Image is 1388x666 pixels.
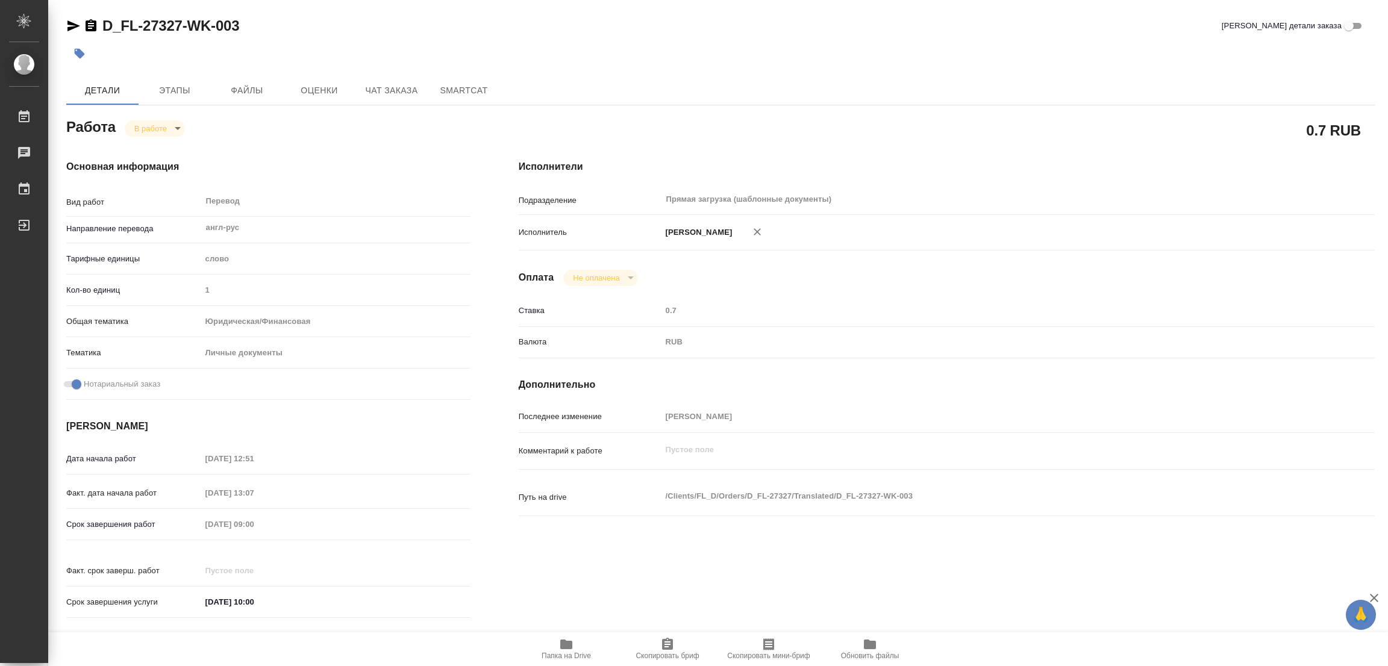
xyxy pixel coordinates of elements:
[819,632,921,666] button: Обновить файлы
[201,515,307,533] input: Пустое поле
[66,453,201,465] p: Дата начала работ
[201,343,470,363] div: Личные документы
[66,253,201,265] p: Тарифные единицы
[516,632,617,666] button: Папка на Drive
[661,408,1304,425] input: Пустое поле
[617,632,718,666] button: Скопировать бриф
[66,419,470,434] h4: [PERSON_NAME]
[569,273,623,283] button: Не оплачена
[542,652,591,660] span: Папка на Drive
[66,284,201,296] p: Кол-во единиц
[201,311,470,332] div: Юридическая/Финансовая
[66,347,201,359] p: Тематика
[66,487,201,499] p: Факт. дата начала работ
[125,120,185,137] div: В работе
[66,316,201,328] p: Общая тематика
[131,123,170,134] button: В работе
[519,378,1375,392] h4: Дополнительно
[66,223,201,235] p: Направление перевода
[661,332,1304,352] div: RUB
[661,302,1304,319] input: Пустое поле
[519,226,661,238] p: Исполнитель
[519,160,1375,174] h4: Исполнители
[201,593,307,611] input: ✎ Введи что-нибудь
[66,115,116,137] h2: Работа
[146,83,204,98] span: Этапы
[201,249,470,269] div: слово
[519,411,661,423] p: Последнее изменение
[363,83,420,98] span: Чат заказа
[519,270,554,285] h4: Оплата
[1346,600,1376,630] button: 🙏
[435,83,493,98] span: SmartCat
[661,486,1304,506] textarea: /Clients/FL_D/Orders/D_FL-27327/Translated/D_FL-27327-WK-003
[102,17,239,34] a: D_FL-27327-WK-003
[563,270,637,286] div: В работе
[519,336,661,348] p: Валюта
[661,226,733,238] p: [PERSON_NAME]
[84,19,98,33] button: Скопировать ссылку
[1351,602,1371,627] span: 🙏
[636,652,699,660] span: Скопировать бриф
[1306,120,1361,140] h2: 0.7 RUB
[290,83,348,98] span: Оценки
[84,378,160,390] span: Нотариальный заказ
[218,83,276,98] span: Файлы
[201,281,470,299] input: Пустое поле
[718,632,819,666] button: Скопировать мини-бриф
[727,652,810,660] span: Скопировать мини-бриф
[1222,20,1342,32] span: [PERSON_NAME] детали заказа
[66,596,201,608] p: Срок завершения услуги
[66,196,201,208] p: Вид работ
[519,445,661,457] p: Комментарий к работе
[744,219,771,245] button: Удалить исполнителя
[66,40,93,67] button: Добавить тэг
[66,565,201,577] p: Факт. срок заверш. работ
[201,450,307,467] input: Пустое поле
[66,19,81,33] button: Скопировать ссылку для ЯМессенджера
[73,83,131,98] span: Детали
[519,195,661,207] p: Подразделение
[519,491,661,503] p: Путь на drive
[66,160,470,174] h4: Основная информация
[201,562,307,579] input: Пустое поле
[841,652,899,660] span: Обновить файлы
[201,484,307,502] input: Пустое поле
[66,518,201,531] p: Срок завершения работ
[519,305,661,317] p: Ставка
